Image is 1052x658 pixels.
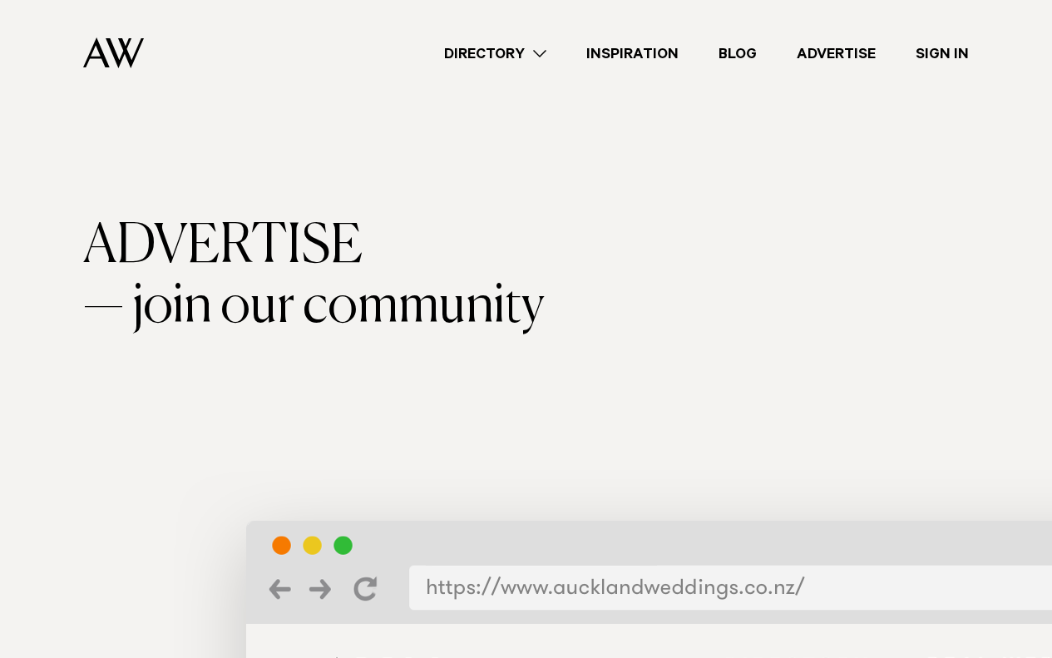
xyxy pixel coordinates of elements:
[424,42,566,65] a: Directory
[896,42,989,65] a: Sign In
[777,42,896,65] a: Advertise
[83,37,144,68] img: Auckland Weddings Logo
[566,42,699,65] a: Inspiration
[83,217,969,277] div: Advertise
[699,42,777,65] a: Blog
[83,277,124,337] span: —
[132,277,544,337] span: join our community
